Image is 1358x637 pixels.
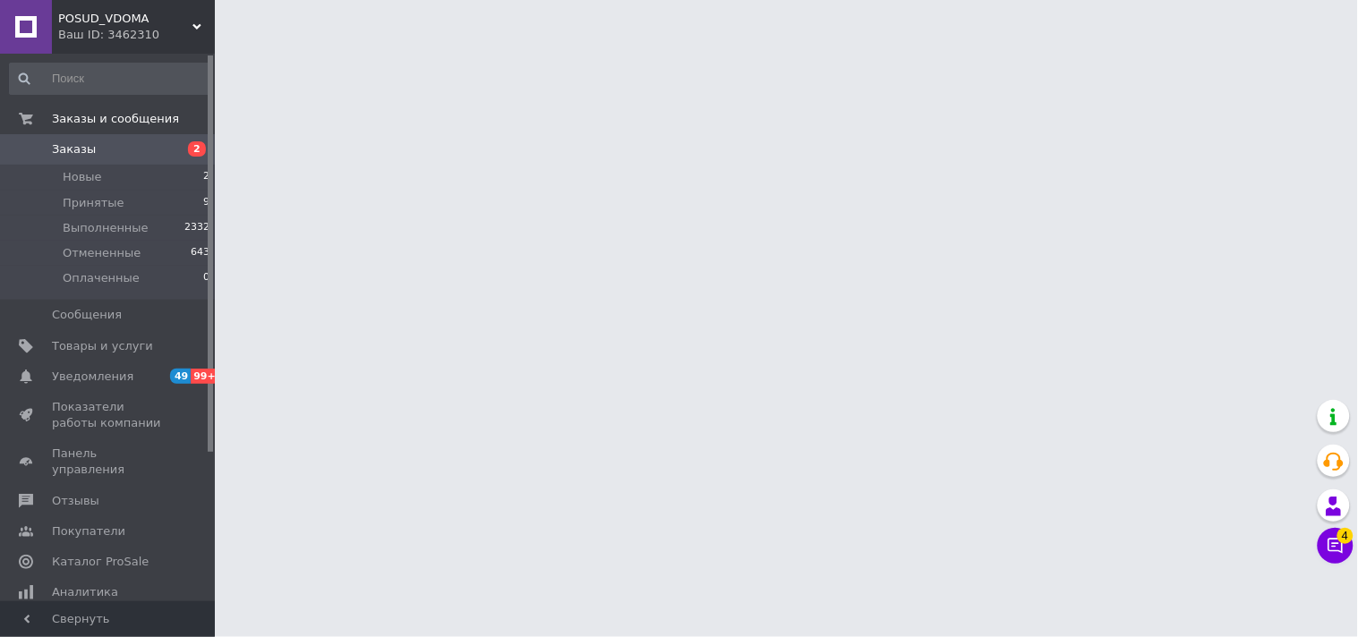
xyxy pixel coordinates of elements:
span: 0 [203,270,209,286]
input: Поиск [9,63,211,95]
span: Сообщения [52,307,122,323]
span: 9 [203,195,209,211]
span: Оплаченные [63,270,140,286]
span: Отмененные [63,245,141,261]
span: 49 [170,369,191,384]
span: Заказы и сообщения [52,111,179,127]
span: Заказы [52,141,96,157]
button: Чат с покупателем4 [1318,528,1354,564]
span: Отзывы [52,493,99,509]
span: 99+ [191,369,220,384]
span: Панель управления [52,446,166,478]
span: Новые [63,169,102,185]
span: 4 [1337,528,1354,544]
span: Выполненные [63,220,149,236]
span: 643 [191,245,209,261]
span: Показатели работы компании [52,399,166,431]
span: POSUD_VDOMA [58,11,192,27]
span: Товары и услуги [52,338,153,354]
span: Каталог ProSale [52,554,149,570]
span: Уведомления [52,369,133,385]
span: 2 [188,141,206,157]
span: 2332 [184,220,209,236]
span: Аналитика [52,584,118,600]
div: Ваш ID: 3462310 [58,27,215,43]
span: 2 [203,169,209,185]
span: Покупатели [52,523,125,539]
span: Принятые [63,195,124,211]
